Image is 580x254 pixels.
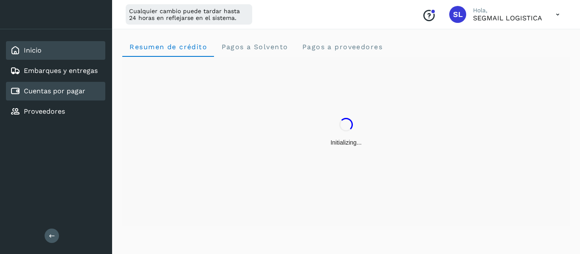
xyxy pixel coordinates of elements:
p: SEGMAIL LOGISTICA [473,14,542,22]
span: Resumen de crédito [129,43,207,51]
a: Cuentas por pagar [24,87,85,95]
div: Embarques y entregas [6,61,105,80]
div: Inicio [6,41,105,60]
a: Proveedores [24,107,65,115]
div: Proveedores [6,102,105,121]
a: Embarques y entregas [24,67,98,75]
a: Inicio [24,46,42,54]
div: Cualquier cambio puede tardar hasta 24 horas en reflejarse en el sistema. [126,4,252,25]
span: Pagos a proveedores [301,43,383,51]
p: Hola, [473,7,542,14]
div: Cuentas por pagar [6,82,105,100]
span: Pagos a Solvento [221,43,288,51]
